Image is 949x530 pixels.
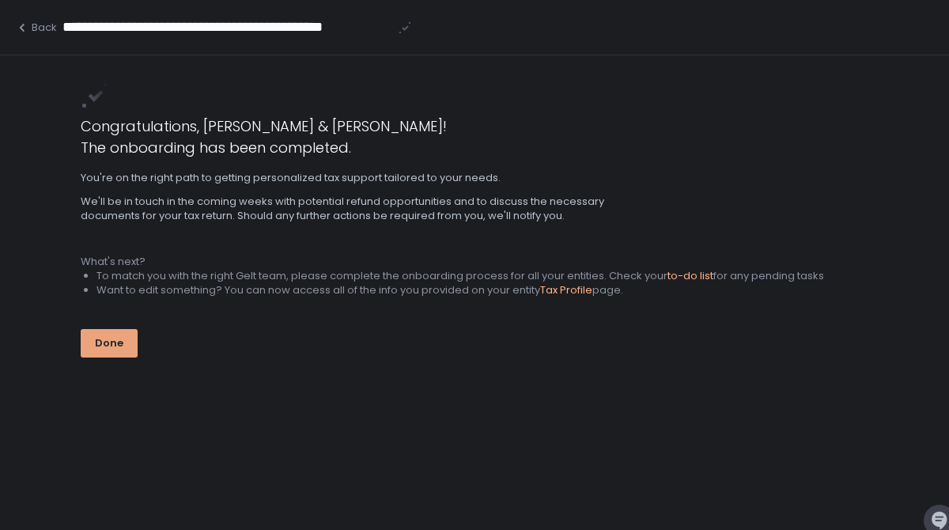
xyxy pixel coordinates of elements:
[81,195,628,223] span: We'll be in touch in the coming weeks with potential refund opportunities and to discuss the nece...
[81,329,138,358] button: Done
[16,21,57,35] button: Back
[95,336,123,350] div: Done
[667,268,713,283] span: to-do list
[96,282,623,297] span: Want to edit something? You can now access all of the info you provided on your entity page.
[81,254,146,269] span: What's next?
[540,282,592,297] span: Tax Profile
[96,268,824,283] span: To match you with the right Gelt team, please complete the onboarding process for all your entiti...
[81,137,868,158] h1: The onboarding has been completed.
[81,171,628,185] span: You're on the right path to getting personalized tax support tailored to your needs.
[81,115,868,137] h1: Congratulations, [PERSON_NAME] & [PERSON_NAME]!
